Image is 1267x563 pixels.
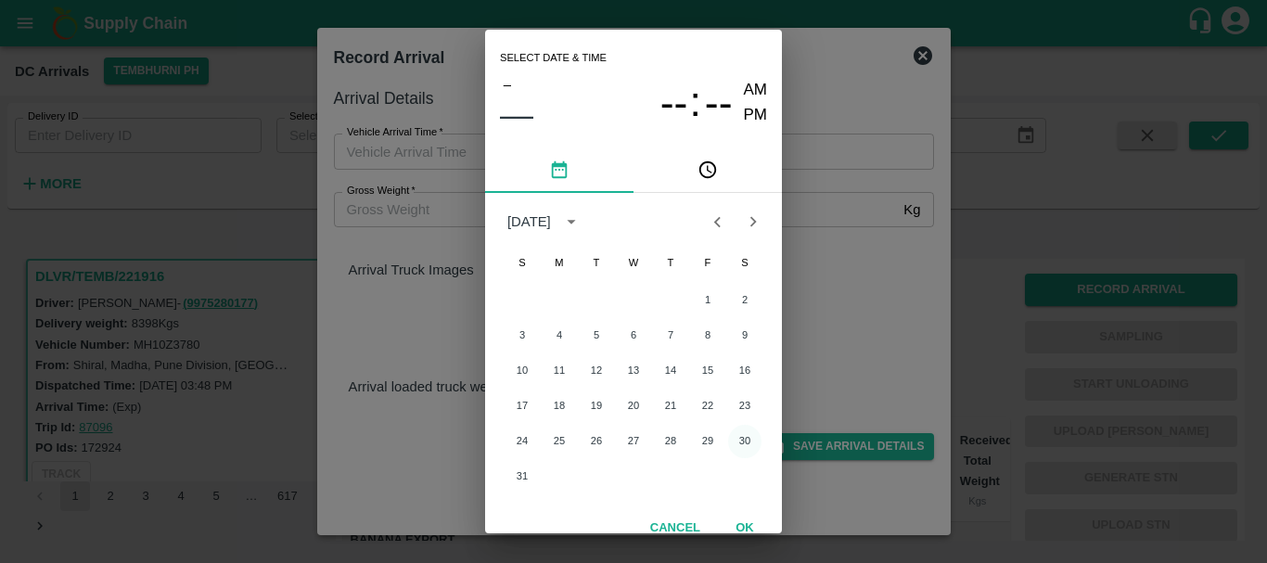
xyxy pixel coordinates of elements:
[654,425,687,458] button: 28
[728,425,761,458] button: 30
[500,96,533,134] button: ––
[580,319,613,352] button: 5
[504,72,511,96] span: –
[689,78,700,127] span: :
[654,390,687,423] button: 21
[654,245,687,282] span: Thursday
[660,78,688,127] button: --
[506,390,539,423] button: 17
[660,79,688,127] span: --
[705,79,733,127] span: --
[543,319,576,352] button: 4
[728,245,761,282] span: Saturday
[543,390,576,423] button: 18
[744,103,768,128] button: PM
[557,207,586,237] button: calendar view is open, switch to year view
[617,354,650,388] button: 13
[617,319,650,352] button: 6
[691,354,724,388] button: 15
[705,78,733,127] button: --
[506,319,539,352] button: 3
[485,148,633,193] button: pick date
[728,319,761,352] button: 9
[728,284,761,317] button: 2
[691,425,724,458] button: 29
[654,354,687,388] button: 14
[543,425,576,458] button: 25
[691,245,724,282] span: Friday
[580,425,613,458] button: 26
[580,354,613,388] button: 12
[506,460,539,493] button: 31
[691,390,724,423] button: 22
[500,72,515,96] button: –
[506,425,539,458] button: 24
[617,390,650,423] button: 20
[736,204,771,239] button: Next month
[643,512,708,544] button: Cancel
[543,245,576,282] span: Monday
[580,245,613,282] span: Tuesday
[691,319,724,352] button: 8
[506,354,539,388] button: 10
[580,390,613,423] button: 19
[507,211,551,232] div: [DATE]
[633,148,782,193] button: pick time
[654,319,687,352] button: 7
[691,284,724,317] button: 1
[617,425,650,458] button: 27
[699,204,735,239] button: Previous month
[617,245,650,282] span: Wednesday
[543,354,576,388] button: 11
[728,390,761,423] button: 23
[728,354,761,388] button: 16
[500,45,607,72] span: Select date & time
[744,78,768,103] button: AM
[715,512,774,544] button: OK
[506,245,539,282] span: Sunday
